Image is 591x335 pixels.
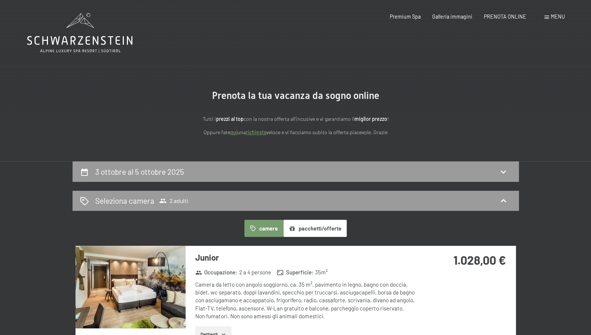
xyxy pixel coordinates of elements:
[390,13,421,20] a: Premium Spa
[195,268,238,276] strong: Occupazione :
[453,253,506,267] strong: 1.028,00 €
[315,268,328,276] span: 35 m²
[195,252,417,263] h3: Junior
[76,246,186,328] img: mss_renderimg.php
[239,268,271,276] span: 2 a 4 persone
[195,281,417,320] div: Camera da letto con angolo soggiorno, ca. 35 m², pavimento in legno, bagno con doccia, bidet, wc ...
[484,13,526,20] a: PRENOTA ONLINE
[132,128,459,137] p: Oppure fate una veloce e vi facciamo subito la offerta piacevole. Grazie
[354,116,387,122] strong: miglior prezzo
[277,268,314,276] strong: Superficie :
[159,197,188,204] span: 2 adulti
[95,167,184,176] h2: 3 ottobre al 5 ottobre 2025
[244,220,283,237] button: camere
[246,129,266,135] a: richiesta
[551,13,565,20] span: Menu
[132,115,459,123] p: Tutti i con la nostra offerta all'incusive e vi garantiamo il !
[230,129,237,135] a: quì
[432,13,472,20] a: Galleria immagini
[216,116,244,122] strong: prezzi al top
[212,90,379,101] span: Prenota la tua vacanza da sogno online
[283,220,347,237] button: pacchetti/offerte
[95,195,154,206] h2: Seleziona camera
